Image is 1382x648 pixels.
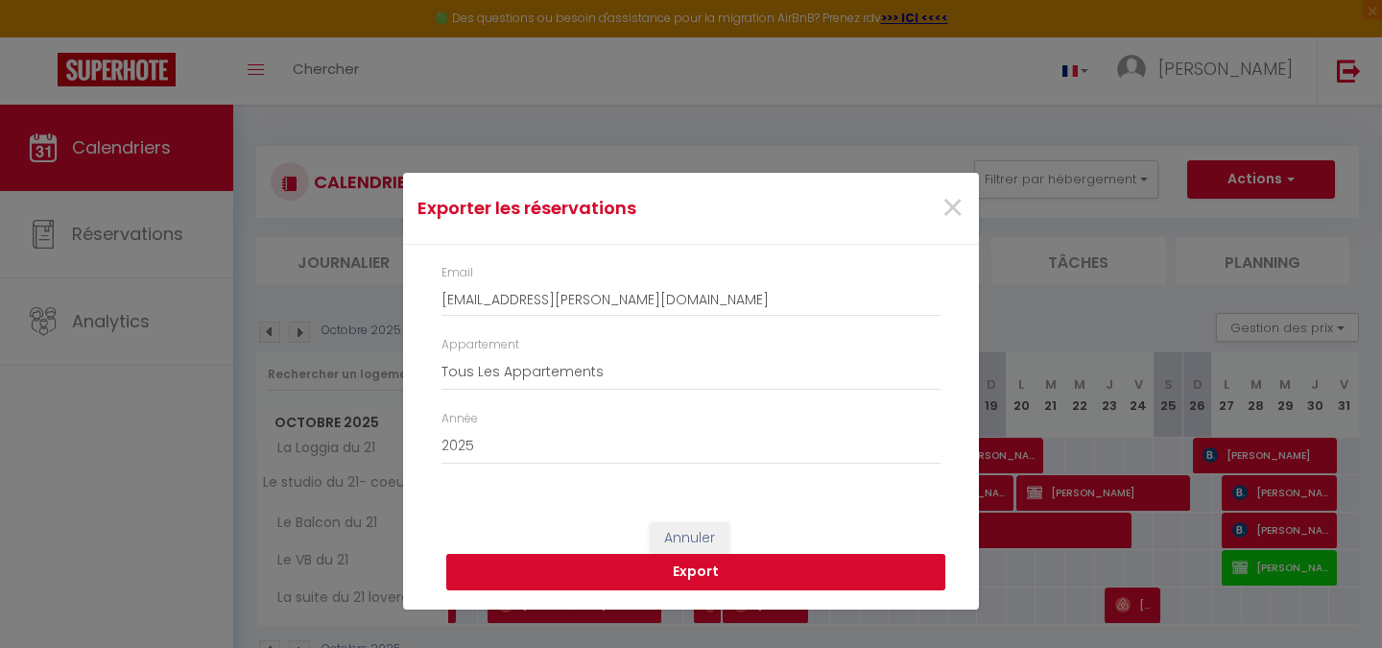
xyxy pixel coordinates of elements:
[941,188,965,229] button: Close
[441,410,478,428] label: Année
[650,522,729,555] button: Annuler
[941,180,965,237] span: ×
[441,336,519,354] label: Appartement
[417,195,774,222] h4: Exporter les réservations
[441,264,473,282] label: Email
[446,554,945,590] button: Export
